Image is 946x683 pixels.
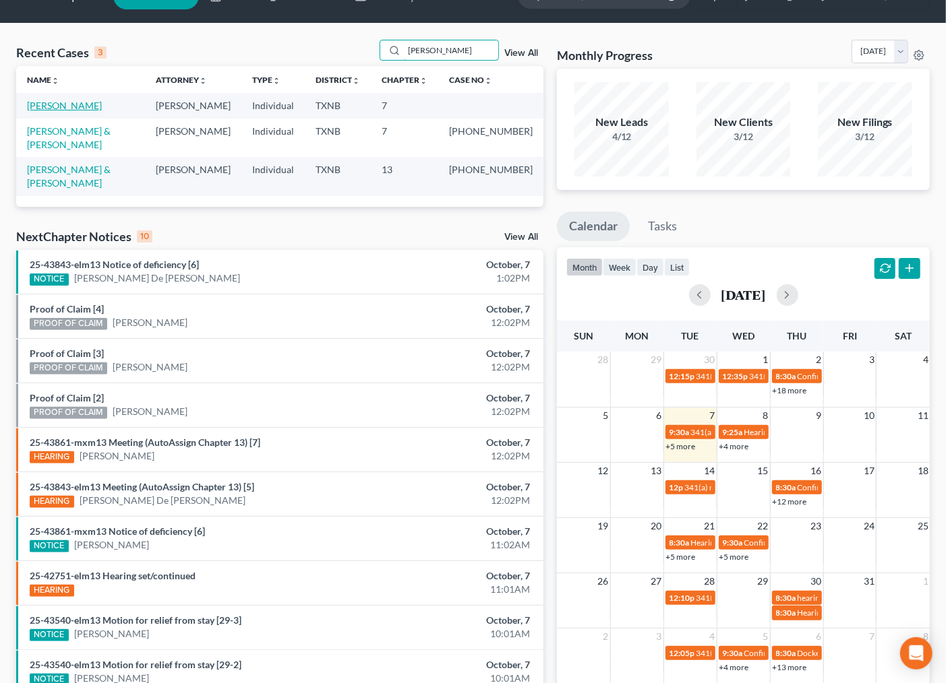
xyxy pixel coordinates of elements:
[670,427,690,437] span: 9:30a
[16,228,152,245] div: NextChapter Notices
[818,130,912,143] div: 3/12
[744,648,897,658] span: Confirmation hearing for [PERSON_NAME]
[636,212,689,241] a: Tasks
[719,441,749,451] a: +4 more
[762,628,770,645] span: 5
[666,552,696,562] a: +5 more
[241,93,305,118] td: Individual
[566,258,603,276] button: month
[719,552,749,562] a: +5 more
[868,352,876,368] span: 3
[372,569,530,583] div: October, 7
[80,494,245,507] a: [PERSON_NAME] De [PERSON_NAME]
[372,494,530,507] div: 12:02PM
[30,318,107,330] div: PROOF OF CLAIM
[382,75,427,85] a: Chapterunfold_more
[650,352,663,368] span: 29
[757,573,770,589] span: 29
[597,352,610,368] span: 28
[74,627,149,641] a: [PERSON_NAME]
[703,463,717,479] span: 14
[372,391,530,405] div: October, 7
[757,463,770,479] span: 15
[603,258,637,276] button: week
[557,47,653,63] h3: Monthly Progress
[776,608,796,618] span: 8:30a
[30,392,104,403] a: Proof of Claim [2]
[916,463,930,479] span: 18
[305,93,371,118] td: TXNB
[798,593,901,603] span: hearing for [PERSON_NAME]
[145,93,241,118] td: [PERSON_NAME]
[372,480,530,494] div: October, 7
[862,463,876,479] span: 17
[145,157,241,195] td: [PERSON_NAME]
[602,408,610,424] span: 5
[697,130,791,143] div: 3/12
[16,44,107,61] div: Recent Cases
[862,518,876,534] span: 24
[156,75,207,85] a: Attorneyunfold_more
[597,573,610,589] span: 26
[762,408,770,424] span: 8
[372,614,530,627] div: October, 7
[868,628,876,645] span: 7
[438,157,543,195] td: [PHONE_NUMBER]
[773,496,807,507] a: +12 more
[372,449,530,463] div: 12:02PM
[438,119,543,157] td: [PHONE_NUMBER]
[602,628,610,645] span: 2
[670,538,690,548] span: 8:30a
[703,518,717,534] span: 21
[504,232,538,242] a: View All
[744,538,897,548] span: Confirmation hearing for [PERSON_NAME]
[843,330,857,341] span: Fri
[30,629,69,641] div: NOTICE
[30,525,205,537] a: 25-43861-mxm13 Notice of deficiency [6]
[484,77,492,85] i: unfold_more
[815,628,823,645] span: 6
[316,75,360,85] a: Districtunfold_more
[574,115,669,130] div: New Leads
[272,77,280,85] i: unfold_more
[352,77,360,85] i: unfold_more
[30,585,74,597] div: HEARING
[787,330,806,341] span: Thu
[773,385,807,395] a: +18 more
[199,77,207,85] i: unfold_more
[703,573,717,589] span: 28
[922,573,930,589] span: 1
[862,408,876,424] span: 10
[691,538,796,548] span: Hearing for [PERSON_NAME]
[372,271,530,285] div: 1:02PM
[697,115,791,130] div: New Clients
[252,75,280,85] a: Typeunfold_more
[697,648,827,658] span: 341(a) meeting for [PERSON_NAME]
[655,628,663,645] span: 3
[137,230,152,242] div: 10
[719,662,749,672] a: +4 more
[371,119,438,157] td: 7
[762,352,770,368] span: 1
[650,573,663,589] span: 27
[670,648,695,658] span: 12:05p
[113,360,187,374] a: [PERSON_NAME]
[697,371,827,381] span: 341(a) meeting for [PERSON_NAME]
[30,659,241,670] a: 25-43540-elm13 Motion for relief from stay [29-2]
[655,408,663,424] span: 6
[723,648,743,658] span: 9:30a
[30,496,74,508] div: HEARING
[685,482,815,492] span: 341(a) meeting for [PERSON_NAME]
[557,212,630,241] a: Calendar
[30,451,74,463] div: HEARING
[637,258,664,276] button: day
[30,481,254,492] a: 25-43843-elm13 Meeting (AutoAssign Chapter 13) [5]
[80,449,154,463] a: [PERSON_NAME]
[721,288,766,302] h2: [DATE]
[372,658,530,672] div: October, 7
[372,538,530,552] div: 11:02AM
[691,427,821,437] span: 341(a) meeting for [PERSON_NAME]
[900,637,933,670] div: Open Intercom Messenger
[574,330,593,341] span: Sun
[922,352,930,368] span: 4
